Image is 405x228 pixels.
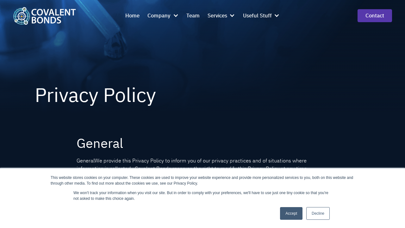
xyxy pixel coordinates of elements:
[243,8,280,24] div: Useful Stuff
[73,190,332,201] p: We won't track your information when you visit our site. But in order to comply with your prefere...
[243,11,272,20] div: Useful Stuff
[125,8,140,24] a: Home
[358,9,392,22] a: contact
[186,11,200,20] div: Team
[13,7,76,25] a: home
[51,175,354,186] div: This website stores cookies on your computer. These cookies are used to improve your website expe...
[147,8,178,24] div: Company
[77,135,328,152] h2: General
[208,8,235,24] div: Services
[280,207,302,220] a: Accept
[35,84,371,105] h1: Privacy Policy
[125,11,140,20] div: Home
[186,8,200,24] a: Team
[147,11,171,20] div: Company
[77,157,328,173] p: GeneralWe provide this Privacy Policy to inform you of our privacy practices and of situations wh...
[306,207,330,220] a: Decline
[208,11,227,20] div: Services
[13,7,76,25] img: Covalent Bonds White / Teal Logo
